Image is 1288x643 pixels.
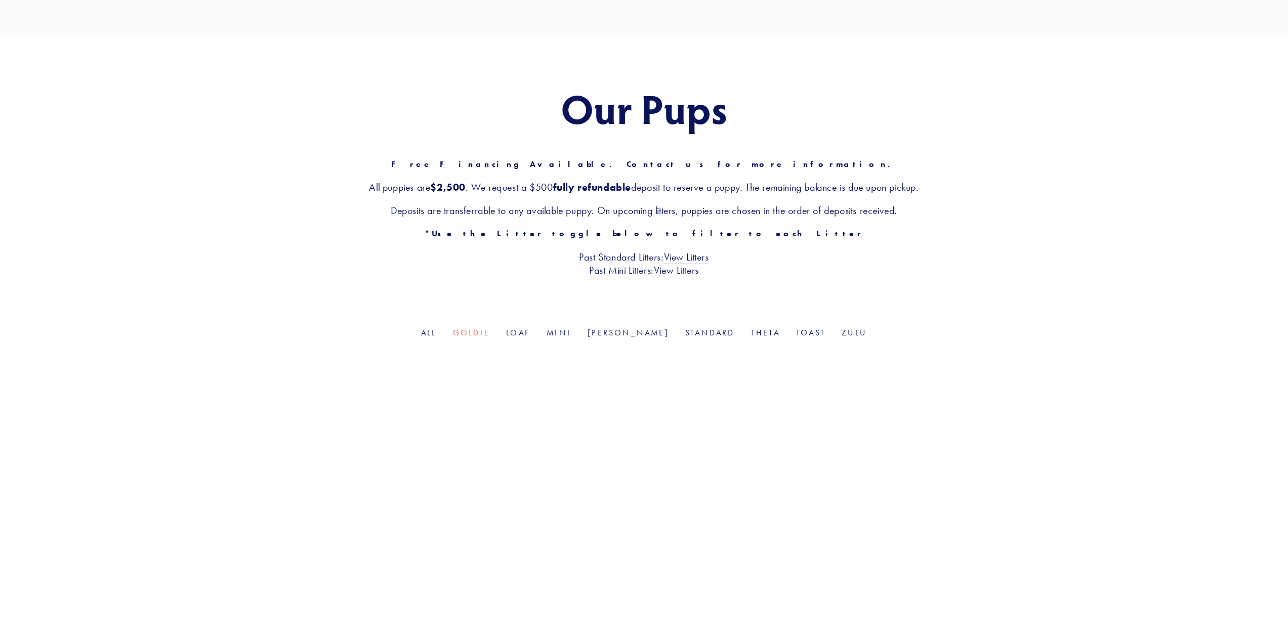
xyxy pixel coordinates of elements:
[209,204,1079,217] h3: Deposits are transferrable to any available puppy. On upcoming litters, puppies are chosen in the...
[506,328,530,337] a: Loaf
[391,159,897,169] strong: Free Financing Available. Contact us for more information.
[588,328,669,337] a: [PERSON_NAME]
[664,251,709,264] a: View Litters
[751,328,780,337] a: Theta
[425,229,863,238] strong: *Use the Litter toggle below to filter to each Litter
[453,328,490,337] a: Goldie
[430,181,466,193] strong: $2,500
[654,264,699,277] a: View Litters
[209,86,1079,131] h1: Our Pups
[796,328,825,337] a: Toast
[842,328,867,337] a: Zulu
[209,181,1079,194] h3: All puppies are . We request a $500 deposit to reserve a puppy. The remaining balance is due upon...
[547,328,571,337] a: Mini
[685,328,735,337] a: Standard
[209,250,1079,277] h3: Past Standard Litters: Past Mini Litters:
[553,181,632,193] strong: fully refundable
[421,328,437,337] a: All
